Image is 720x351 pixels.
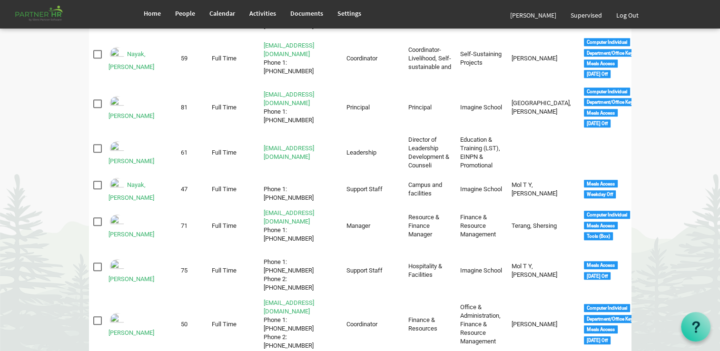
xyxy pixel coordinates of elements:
[580,175,631,204] td: <div class="tag label label-default">Meals Access</div> <div class="tag label label-default">Week...
[264,91,314,107] a: [EMAIL_ADDRESS][DOMAIN_NAME]
[89,35,105,81] td: checkbox
[108,231,154,238] a: [PERSON_NAME]
[584,232,613,240] div: Tools (Box)
[507,248,580,294] td: Mol T Y, Smitha column header Supervisor
[177,175,207,204] td: 47 column header ID
[259,134,342,172] td: madhumitanayak@stepind.org is template cell column header Contact Info
[108,329,154,336] a: [PERSON_NAME]
[207,207,259,245] td: Full Time column header Personnel Type
[584,98,638,106] div: Department/Office Keys
[342,248,404,294] td: Support Staff column header Position
[104,207,177,245] td: Pal, Binaya is template cell column header Full Name
[404,248,456,294] td: Hospitality & Facilities column header Job Title
[104,248,177,294] td: Pall, Priti is template cell column header Full Name
[177,35,207,81] td: 59 column header ID
[580,134,631,172] td: column header Tags
[584,190,616,198] div: Weekday Off
[104,175,177,204] td: Nayak, Priyanka is template cell column header Full Name
[404,175,456,204] td: Campus and facilities column header Job Title
[455,85,507,131] td: Imagine School column header Departments
[177,248,207,294] td: 75 column header ID
[584,336,611,344] div: [DATE] Off
[259,35,342,81] td: projects@koinoagrifarm.inPhone 1: +919040644232 is template cell column header Contact Info
[108,213,126,230] img: Emp-7f67719a-243c-403f-87e8-ea61e08f1577.png
[342,35,404,81] td: Coordinator column header Position
[342,207,404,245] td: Manager column header Position
[584,272,611,280] div: [DATE] Off
[455,134,507,172] td: Education & Training (LST), EINPN & Promotional column header Departments
[108,46,126,63] img: Emp-096a7fb3-6387-45e3-a0cd-1d2523128a0b.png
[207,134,259,172] td: Full Time column header Personnel Type
[455,207,507,245] td: Finance & Resource Management column header Departments
[580,207,631,245] td: <div class="tag label label-default">Computer Individual</div> <div class="tag label label-defaul...
[175,9,195,18] span: People
[259,207,342,245] td: manager@stepind.orgPhone 1: +917008253481 is template cell column header Contact Info
[404,134,456,172] td: Director of Leadership Development & Counseli column header Job Title
[108,95,126,112] img: Emp-ca3a4e23-294b-4e3e-a9be-da14e8a5266d.png
[455,175,507,204] td: Imagine School column header Departments
[108,181,154,201] a: Nayak, [PERSON_NAME]
[584,109,618,117] div: Meals Access
[584,261,618,269] div: Meals Access
[580,85,631,131] td: <div class="tag label label-default">Computer Individual</div> <div class="tag label label-defaul...
[507,207,580,245] td: Terang, Shersing column header Supervisor
[264,42,314,58] a: [EMAIL_ADDRESS][DOMAIN_NAME]
[264,209,314,225] a: [EMAIL_ADDRESS][DOMAIN_NAME]
[207,35,259,81] td: Full Time column header Personnel Type
[108,258,126,275] img: Emp-c27ead03-3dab-4759-b2bb-7362fb164e79.png
[342,134,404,172] td: Leadership column header Position
[584,222,618,230] div: Meals Access
[507,35,580,81] td: Nayak, Abhijit column header Supervisor
[104,85,177,131] td: Nayak, Labanya Rekha is template cell column header Full Name
[89,175,105,204] td: checkbox
[584,180,618,188] div: Meals Access
[108,275,154,283] a: [PERSON_NAME]
[584,211,630,219] div: Computer Individual
[342,85,404,131] td: Principal column header Position
[108,157,154,165] a: [PERSON_NAME]
[571,11,602,19] span: Supervised
[89,134,105,172] td: checkbox
[580,35,631,81] td: <div class="tag label label-default">Computer Individual</div> <div class="tag label label-defaul...
[503,2,563,29] a: [PERSON_NAME]
[584,304,630,312] div: Computer Individual
[563,2,609,29] a: Supervised
[89,207,105,245] td: checkbox
[404,85,456,131] td: Principal column header Job Title
[89,85,105,131] td: checkbox
[144,9,161,18] span: Home
[209,9,235,18] span: Calendar
[337,9,361,18] span: Settings
[264,299,314,315] a: [EMAIL_ADDRESS][DOMAIN_NAME]
[207,85,259,131] td: Full Time column header Personnel Type
[580,248,631,294] td: <div class="tag label label-default">Meals Access</div> <div class="tag label label-default">Sund...
[609,2,646,29] a: Log Out
[507,85,580,131] td: Jena, Micky Sanjib column header Supervisor
[455,35,507,81] td: Self-Sustaining Projects column header Departments
[177,207,207,245] td: 71 column header ID
[108,176,126,194] img: Emp-db87f902-2b64-4117-a8b2-1f7de7f3a960.png
[455,248,507,294] td: Imagine School column header Departments
[104,134,177,172] td: Nayak, Madhumita is template cell column header Full Name
[108,112,154,119] a: [PERSON_NAME]
[404,35,456,81] td: Coordinator- Livelihood, Self-sustainable and column header Job Title
[584,119,611,127] div: [DATE] Off
[290,9,323,18] span: Documents
[108,140,126,157] img: Emp-402ccdbb-3ccb-43f4-872c-8250068777a8.png
[584,315,638,323] div: Department/Office Keys
[249,9,276,18] span: Activities
[584,38,630,46] div: Computer Individual
[259,85,342,131] td: principal@imagineschools.inPhone 1: 9134250139 is template cell column header Contact Info
[207,248,259,294] td: Full Time column header Personnel Type
[584,70,611,78] div: [DATE] Off
[259,175,342,204] td: Phone 1: +916372579934 is template cell column header Contact Info
[108,312,126,329] img: Emp-4e4c94a5-88fc-4a1d-92ef-8c9b16a12e75.png
[507,134,580,172] td: column header Supervisor
[177,134,207,172] td: 61 column header ID
[342,175,404,204] td: Support Staff column header Position
[259,248,342,294] td: Phone 1: +918117845257Phone 2: +9170082253481 is template cell column header Contact Info
[264,145,314,160] a: [EMAIL_ADDRESS][DOMAIN_NAME]
[177,85,207,131] td: 81 column header ID
[89,248,105,294] td: checkbox
[104,35,177,81] td: Nayak, Himanshu Sekhar is template cell column header Full Name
